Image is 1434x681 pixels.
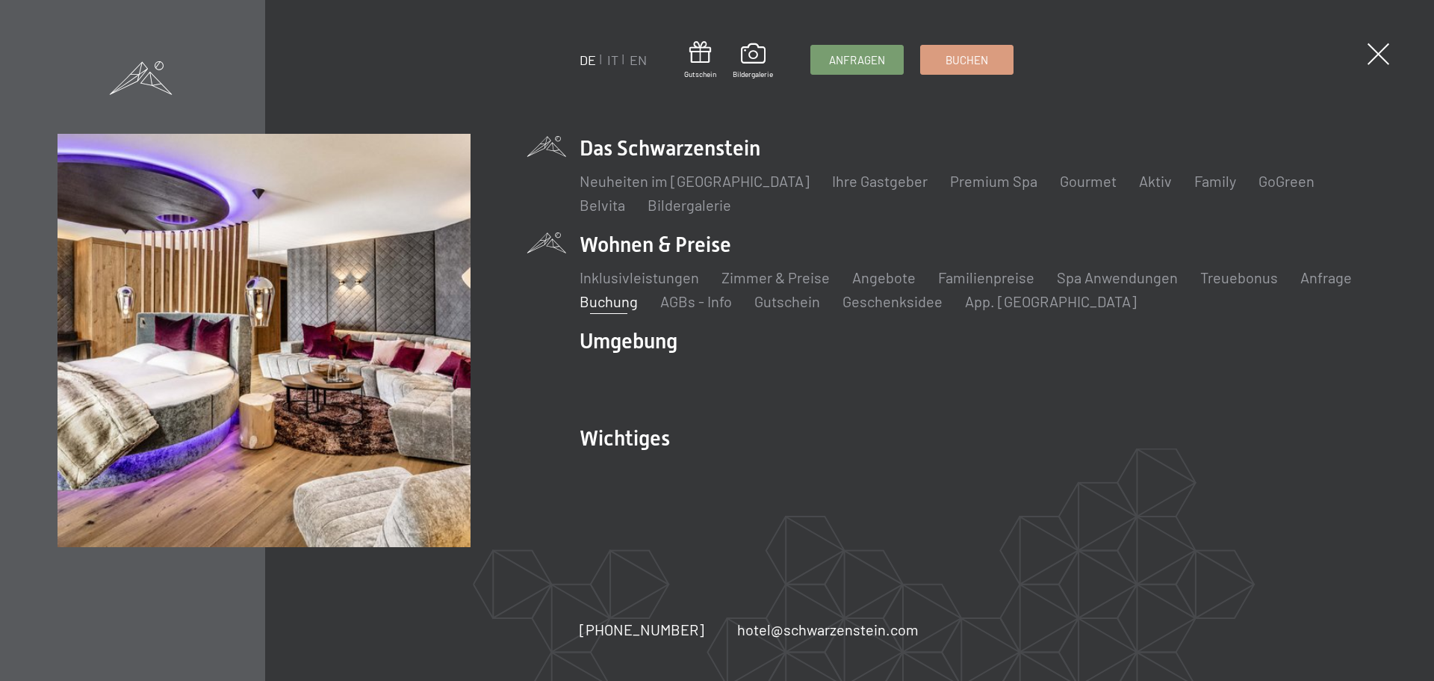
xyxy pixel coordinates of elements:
a: Ihre Gastgeber [832,172,928,190]
a: Gourmet [1060,172,1117,190]
a: Neuheiten im [GEOGRAPHIC_DATA] [580,172,810,190]
a: Spa Anwendungen [1057,268,1178,286]
a: Familienpreise [938,268,1034,286]
a: Buchung [580,292,638,310]
a: EN [630,52,647,68]
a: IT [607,52,618,68]
a: Treuebonus [1200,268,1278,286]
span: [PHONE_NUMBER] [580,620,704,638]
a: Buchen [921,46,1013,74]
a: hotel@schwarzenstein.com [737,619,919,640]
a: Anfragen [811,46,903,74]
a: Gutschein [684,41,716,79]
a: AGBs - Info [660,292,732,310]
a: Geschenksidee [842,292,943,310]
a: Inklusivleistungen [580,268,699,286]
span: Gutschein [684,69,716,79]
a: Aktiv [1139,172,1172,190]
a: Premium Spa [950,172,1037,190]
span: Bildergalerie [733,69,773,79]
a: [PHONE_NUMBER] [580,619,704,640]
a: Gutschein [754,292,820,310]
a: Bildergalerie [733,43,773,79]
a: Belvita [580,196,625,214]
a: GoGreen [1258,172,1314,190]
a: Anfrage [1300,268,1352,286]
a: Family [1194,172,1236,190]
a: Angebote [852,268,916,286]
a: DE [580,52,596,68]
span: Anfragen [829,52,885,68]
a: Zimmer & Preise [721,268,830,286]
span: Buchen [946,52,988,68]
a: App. [GEOGRAPHIC_DATA] [965,292,1137,310]
a: Bildergalerie [648,196,731,214]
